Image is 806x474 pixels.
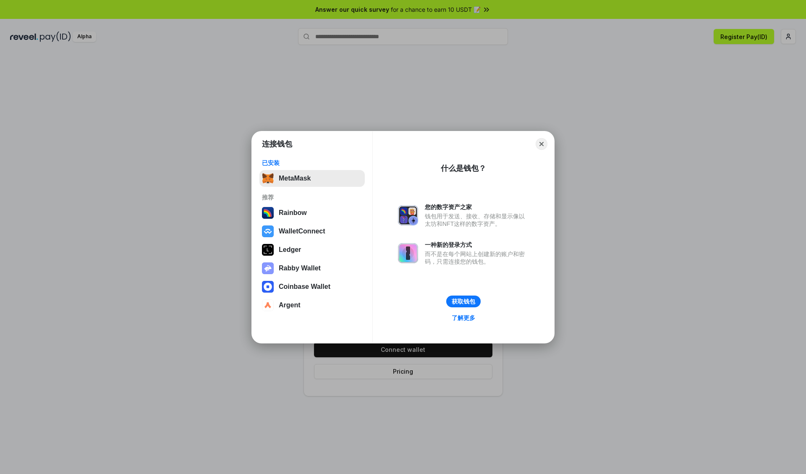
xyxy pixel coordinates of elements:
[279,246,301,254] div: Ledger
[279,209,307,217] div: Rainbow
[262,262,274,274] img: svg+xml,%3Csvg%20xmlns%3D%22http%3A%2F%2Fwww.w3.org%2F2000%2Fsvg%22%20fill%3D%22none%22%20viewBox...
[446,296,481,307] button: 获取钱包
[447,312,480,323] a: 了解更多
[259,260,365,277] button: Rabby Wallet
[262,299,274,311] img: svg+xml,%3Csvg%20width%3D%2228%22%20height%3D%2228%22%20viewBox%3D%220%200%2028%2028%22%20fill%3D...
[279,228,325,235] div: WalletConnect
[262,139,292,149] h1: 连接钱包
[259,223,365,240] button: WalletConnect
[398,243,418,263] img: svg+xml,%3Csvg%20xmlns%3D%22http%3A%2F%2Fwww.w3.org%2F2000%2Fsvg%22%20fill%3D%22none%22%20viewBox...
[262,207,274,219] img: svg+xml,%3Csvg%20width%3D%22120%22%20height%3D%22120%22%20viewBox%3D%220%200%20120%20120%22%20fil...
[259,170,365,187] button: MetaMask
[259,241,365,258] button: Ledger
[279,264,321,272] div: Rabby Wallet
[259,278,365,295] button: Coinbase Wallet
[262,244,274,256] img: svg+xml,%3Csvg%20xmlns%3D%22http%3A%2F%2Fwww.w3.org%2F2000%2Fsvg%22%20width%3D%2228%22%20height%3...
[279,175,311,182] div: MetaMask
[262,281,274,293] img: svg+xml,%3Csvg%20width%3D%2228%22%20height%3D%2228%22%20viewBox%3D%220%200%2028%2028%22%20fill%3D...
[259,297,365,314] button: Argent
[262,194,362,201] div: 推荐
[425,241,529,249] div: 一种新的登录方式
[262,159,362,167] div: 已安装
[536,138,547,150] button: Close
[259,204,365,221] button: Rainbow
[398,205,418,225] img: svg+xml,%3Csvg%20xmlns%3D%22http%3A%2F%2Fwww.w3.org%2F2000%2Fsvg%22%20fill%3D%22none%22%20viewBox...
[441,163,486,173] div: 什么是钱包？
[262,173,274,184] img: svg+xml,%3Csvg%20fill%3D%22none%22%20height%3D%2233%22%20viewBox%3D%220%200%2035%2033%22%20width%...
[452,298,475,305] div: 获取钱包
[262,225,274,237] img: svg+xml,%3Csvg%20width%3D%2228%22%20height%3D%2228%22%20viewBox%3D%220%200%2028%2028%22%20fill%3D...
[425,212,529,228] div: 钱包用于发送、接收、存储和显示像以太坊和NFT这样的数字资产。
[425,203,529,211] div: 您的数字资产之家
[279,301,301,309] div: Argent
[452,314,475,322] div: 了解更多
[279,283,330,291] div: Coinbase Wallet
[425,250,529,265] div: 而不是在每个网站上创建新的账户和密码，只需连接您的钱包。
